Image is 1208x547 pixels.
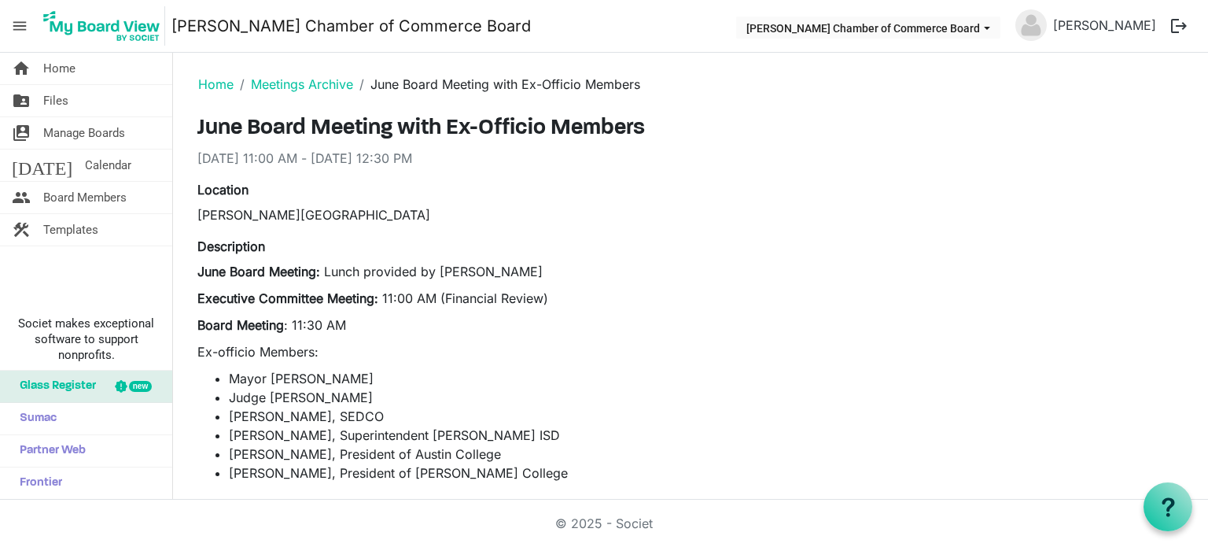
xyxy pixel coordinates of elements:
[197,264,324,279] strong: June Board Meeting:
[12,117,31,149] span: switch_account
[197,289,1070,308] p: 11:00 AM (Financial Review)
[12,182,31,213] span: people
[197,290,378,306] strong: Executive Committee Meeting:
[251,76,353,92] a: Meetings Archive
[171,10,531,42] a: [PERSON_NAME] Chamber of Commerce Board
[12,53,31,84] span: home
[12,468,62,499] span: Frontier
[129,381,152,392] div: new
[43,85,68,116] span: Files
[1047,9,1162,41] a: [PERSON_NAME]
[1162,9,1195,43] button: logout
[229,407,1070,426] li: [PERSON_NAME], SEDCO
[12,214,31,246] span: construction
[555,516,653,531] a: © 2025 - Societ
[197,262,1070,281] p: Lunch provided by [PERSON_NAME]
[197,317,284,333] strong: Board Meeting
[12,85,31,116] span: folder_shared
[198,76,234,92] a: Home
[229,464,1070,482] li: [PERSON_NAME], President of [PERSON_NAME] College
[43,214,98,246] span: Templates
[12,371,96,402] span: Glass Register
[736,17,1000,39] button: Sherman Chamber of Commerce Board dropdownbutton
[39,6,171,46] a: My Board View Logo
[197,316,1070,334] p: : 11:30 AM
[229,369,1070,388] li: Mayor [PERSON_NAME]
[197,237,265,256] label: Description
[229,426,1070,445] li: [PERSON_NAME], Superintendent [PERSON_NAME] ISD
[12,435,86,467] span: Partner Web
[39,6,165,46] img: My Board View Logo
[229,388,1070,407] li: Judge [PERSON_NAME]
[353,75,640,94] li: June Board Meeting with Ex-Officio Members
[1015,9,1047,41] img: no-profile-picture.svg
[197,116,1070,142] h3: June Board Meeting with Ex-Officio Members
[43,182,127,213] span: Board Members
[197,205,1070,224] div: [PERSON_NAME][GEOGRAPHIC_DATA]
[43,53,75,84] span: Home
[197,149,1070,168] div: [DATE] 11:00 AM - [DATE] 12:30 PM
[43,117,125,149] span: Manage Boards
[7,316,165,363] span: Societ makes exceptional software to support nonprofits.
[5,11,35,41] span: menu
[197,180,249,199] label: Location
[85,150,131,181] span: Calendar
[12,403,57,434] span: Sumac
[12,150,72,181] span: [DATE]
[229,445,1070,464] li: [PERSON_NAME], President of Austin College
[197,342,1070,361] p: Ex-officio Members:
